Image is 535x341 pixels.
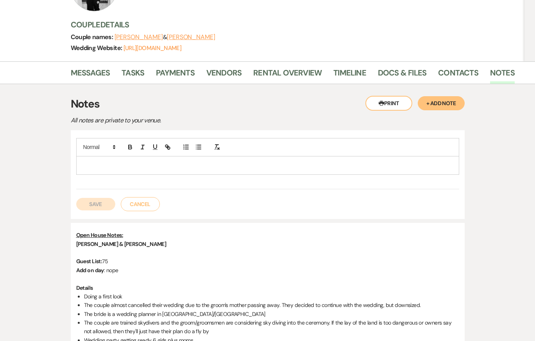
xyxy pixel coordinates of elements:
strong: Guest List: [76,258,102,265]
a: Contacts [438,66,478,84]
p: All notes are private to your venue. [71,115,344,126]
a: Rental Overview [253,66,322,84]
button: Save [76,198,115,210]
li: The couple almost cancelled their wedding due to the groom's mother passing away. They decided to... [84,301,459,309]
a: Docs & Files [378,66,426,84]
button: + Add Note [418,96,465,110]
u: Open House Notes: [76,232,123,239]
strong: Add on day [76,267,104,274]
button: Print [365,96,412,111]
a: Timeline [333,66,366,84]
a: [URL][DOMAIN_NAME] [123,44,181,52]
strong: [PERSON_NAME] & [PERSON_NAME] [76,240,166,248]
a: Notes [490,66,515,84]
a: Tasks [122,66,144,84]
li: Doing a first look [84,292,459,301]
button: [PERSON_NAME] [115,34,163,40]
li: The couple are trained skydivers and the groom/groomsmen are considering sky diving into the cere... [84,318,459,336]
span: Couple names: [71,33,115,41]
h3: Couple Details [71,19,508,30]
a: Payments [156,66,195,84]
strong: Details [76,284,93,291]
button: Cancel [121,197,160,211]
a: Messages [71,66,110,84]
span: & [115,33,215,41]
li: The bride is a wedding planner in [GEOGRAPHIC_DATA]/[GEOGRAPHIC_DATA] [84,310,459,318]
span: Wedding Website: [71,44,123,52]
p: : nope [76,266,459,275]
button: [PERSON_NAME] [167,34,215,40]
h3: Notes [71,96,465,112]
a: Vendors [206,66,242,84]
p: 75 [76,257,459,266]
